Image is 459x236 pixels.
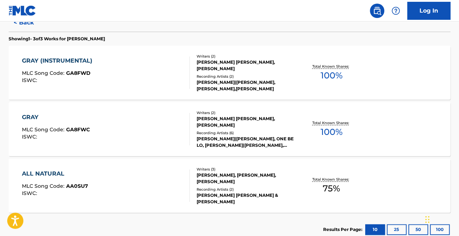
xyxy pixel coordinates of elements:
[320,126,342,139] span: 100 %
[423,201,459,236] iframe: Chat Widget
[407,2,450,20] a: Log In
[391,6,400,15] img: help
[389,4,403,18] div: Help
[66,70,91,76] span: GA8FWD
[22,133,39,140] span: ISWC :
[22,190,39,196] span: ISWC :
[197,172,295,185] div: [PERSON_NAME], [PERSON_NAME], [PERSON_NAME]
[22,56,96,65] div: GRAY (INSTRUMENTAL)
[197,115,295,128] div: [PERSON_NAME] [PERSON_NAME], [PERSON_NAME]
[22,70,66,76] span: MLC Song Code :
[66,183,88,189] span: AA0SU7
[312,120,350,126] p: Total Known Shares:
[22,77,39,83] span: ISWC :
[197,110,295,115] div: Writers ( 2 )
[9,159,450,213] a: ALL NATURALMLC Song Code:AA0SU7ISWC:Writers (3)[PERSON_NAME], [PERSON_NAME], [PERSON_NAME]Recordi...
[387,224,407,235] button: 25
[197,167,295,172] div: Writers ( 3 )
[66,126,90,133] span: GA8FWC
[197,192,295,205] div: [PERSON_NAME] [PERSON_NAME] & [PERSON_NAME]
[425,209,430,230] div: Drag
[373,6,381,15] img: search
[323,182,340,195] span: 75 %
[22,183,66,189] span: MLC Song Code :
[370,4,384,18] a: Public Search
[9,14,52,32] button: < Back
[22,169,88,178] div: ALL NATURAL
[197,74,295,79] div: Recording Artists ( 2 )
[22,113,90,122] div: GRAY
[9,102,450,156] a: GRAYMLC Song Code:GA8FWCISWC:Writers (2)[PERSON_NAME] [PERSON_NAME], [PERSON_NAME]Recording Artis...
[197,187,295,192] div: Recording Artists ( 2 )
[197,130,295,136] div: Recording Artists ( 6 )
[197,59,295,72] div: [PERSON_NAME] [PERSON_NAME], [PERSON_NAME]
[9,46,450,100] a: GRAY (INSTRUMENTAL)MLC Song Code:GA8FWDISWC:Writers (2)[PERSON_NAME] [PERSON_NAME], [PERSON_NAME]...
[197,54,295,59] div: Writers ( 2 )
[9,36,105,42] p: Showing 1 - 3 of 3 Works for [PERSON_NAME]
[312,177,350,182] p: Total Known Shares:
[323,226,364,233] p: Results Per Page:
[365,224,385,235] button: 10
[312,64,350,69] p: Total Known Shares:
[9,5,36,16] img: MLC Logo
[197,79,295,92] div: [PERSON_NAME]|[PERSON_NAME], [PERSON_NAME],[PERSON_NAME]
[22,126,66,133] span: MLC Song Code :
[320,69,342,82] span: 100 %
[408,224,428,235] button: 50
[197,136,295,149] div: [PERSON_NAME]|[PERSON_NAME], ONE BE LO, [PERSON_NAME]|[PERSON_NAME], [PERSON_NAME] FEAT. [PERSON_...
